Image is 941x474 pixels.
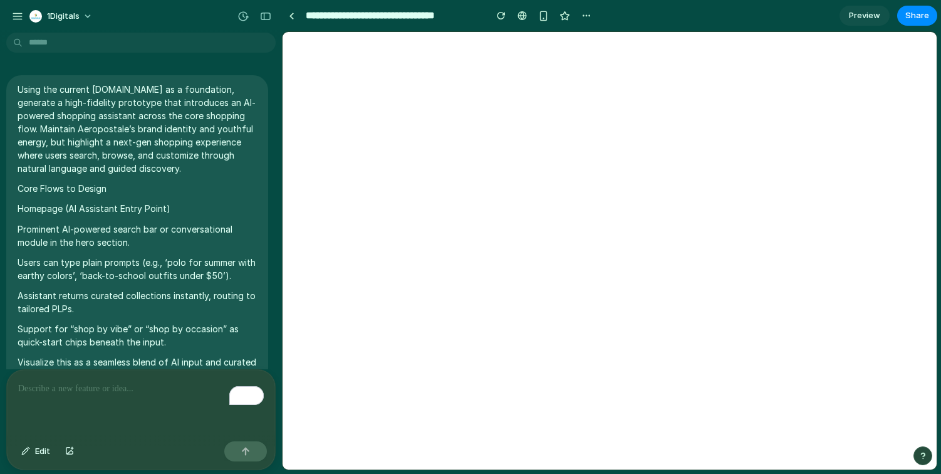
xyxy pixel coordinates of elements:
[18,182,257,195] p: Core Flows to Design
[18,223,257,249] p: Prominent AI-powered search bar or conversational module in the hero section.
[18,322,257,349] p: Support for “shop by vibe” or “shop by occasion” as quick-start chips beneath the input.
[24,6,99,26] button: 1Digitals
[18,256,257,282] p: Users can type plain prompts (e.g., ‘polo for summer with earthy colors’, ‘back-to-school outfits...
[897,6,937,26] button: Share
[849,9,880,22] span: Preview
[47,10,80,23] span: 1Digitals
[18,83,257,175] p: Using the current [DOMAIN_NAME] as a foundation, generate a high-fidelity prototype that introduc...
[905,9,929,22] span: Share
[18,289,257,315] p: Assistant returns curated collections instantly, routing to tailored PLPs.
[7,370,275,436] div: To enrich screen reader interactions, please activate Accessibility in Grammarly extension settings
[35,445,50,458] span: Edit
[15,441,56,461] button: Edit
[283,32,937,470] iframe: To enrich screen reader interactions, please activate Accessibility in Grammarly extension settings
[840,6,890,26] a: Preview
[18,202,257,215] p: Homepage (AI Assistant Entry Point)
[18,355,257,382] p: Visualize this as a seamless blend of AI input and curated brand storytelling.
